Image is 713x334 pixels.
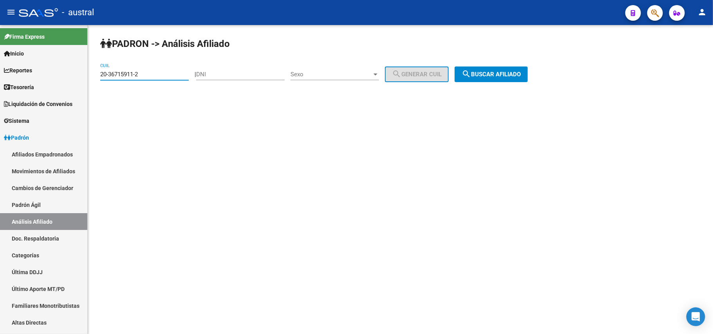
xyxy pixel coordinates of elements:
[455,66,528,82] button: Buscar afiliado
[195,71,455,78] div: |
[100,38,230,49] strong: PADRON -> Análisis Afiliado
[686,307,705,326] div: Open Intercom Messenger
[392,71,442,78] span: Generar CUIL
[697,7,707,17] mat-icon: person
[4,100,72,108] span: Liquidación de Convenios
[462,69,471,79] mat-icon: search
[4,83,34,92] span: Tesorería
[392,69,401,79] mat-icon: search
[6,7,16,17] mat-icon: menu
[4,49,24,58] span: Inicio
[4,66,32,75] span: Reportes
[4,133,29,142] span: Padrón
[62,4,94,21] span: - austral
[4,117,29,125] span: Sistema
[462,71,521,78] span: Buscar afiliado
[291,71,372,78] span: Sexo
[4,32,45,41] span: Firma Express
[385,66,449,82] button: Generar CUIL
